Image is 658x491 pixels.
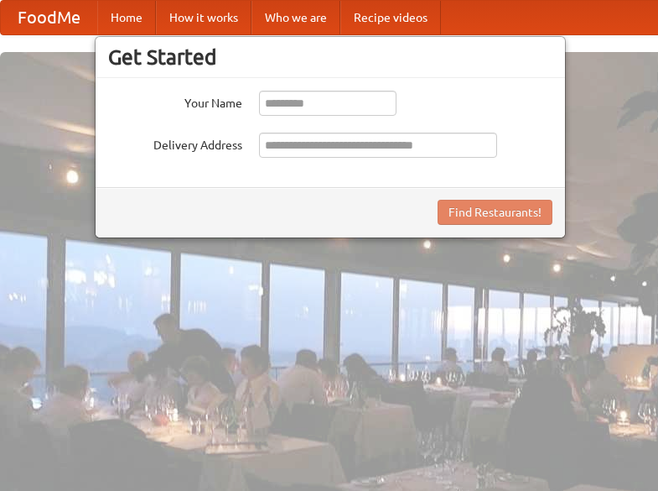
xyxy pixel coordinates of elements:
[97,1,156,34] a: Home
[438,200,552,225] button: Find Restaurants!
[251,1,340,34] a: Who we are
[108,91,242,112] label: Your Name
[340,1,441,34] a: Recipe videos
[108,44,552,70] h3: Get Started
[1,1,97,34] a: FoodMe
[156,1,251,34] a: How it works
[108,133,242,154] label: Delivery Address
